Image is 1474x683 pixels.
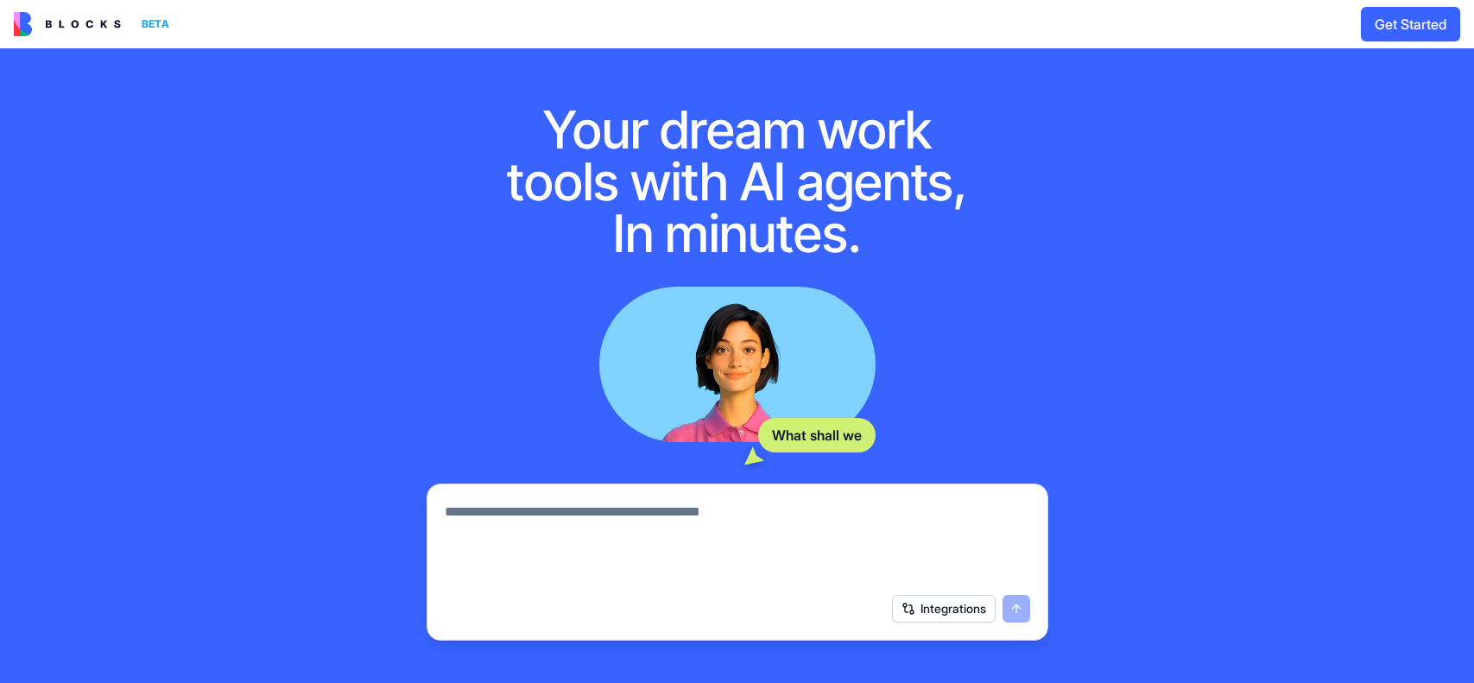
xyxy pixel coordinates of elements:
button: Get Started [1361,7,1460,41]
button: Integrations [892,595,996,623]
a: BETA [14,12,176,36]
h1: Your dream work tools with AI agents, In minutes. [489,104,986,259]
div: BETA [135,12,176,36]
img: logo [14,12,121,36]
div: What shall we [758,418,876,452]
